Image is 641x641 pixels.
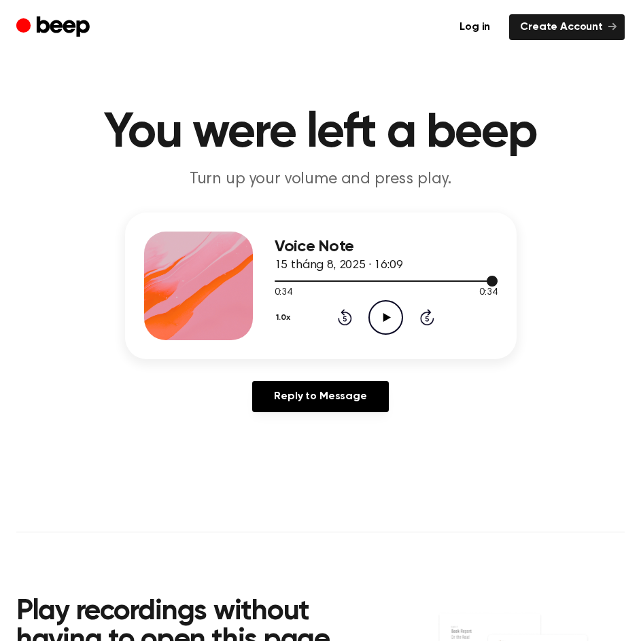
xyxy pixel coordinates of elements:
h1: You were left a beep [16,109,625,158]
button: 1.0x [275,306,296,329]
span: 0:34 [479,286,497,300]
span: 15 tháng 8, 2025 · 16:09 [275,259,403,272]
a: Create Account [509,14,625,40]
a: Log in [449,14,501,40]
p: Turn up your volume and press play. [60,168,582,191]
span: 0:34 [275,286,292,300]
a: Reply to Message [252,381,388,412]
a: Beep [16,14,93,41]
h3: Voice Note [275,238,498,256]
